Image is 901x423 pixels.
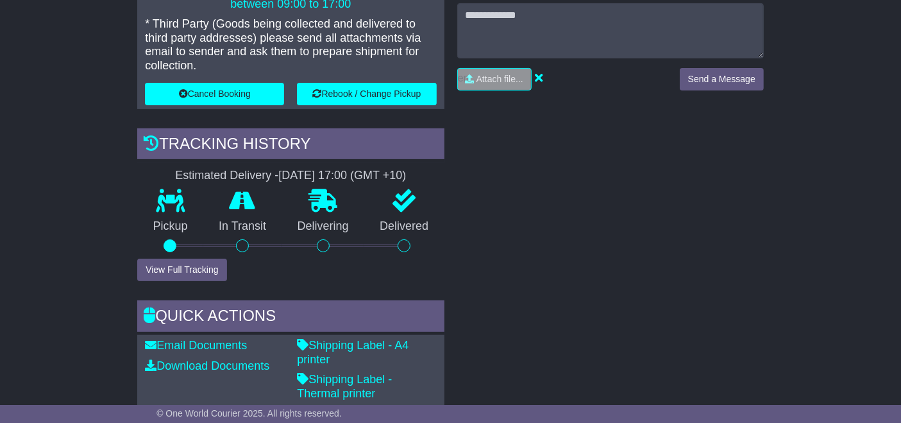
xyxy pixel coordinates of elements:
a: Shipping Label - A4 printer [297,339,408,366]
p: * Third Party (Goods being collected and delivered to third party addresses) please send all atta... [145,17,436,73]
a: Shipping Label - Thermal printer [297,373,392,400]
a: Download Documents [145,359,269,372]
button: View Full Tracking [137,259,226,281]
span: © One World Courier 2025. All rights reserved. [156,408,342,419]
p: In Transit [203,220,282,234]
p: Delivering [282,220,364,234]
p: Delivered [364,220,444,234]
div: Estimated Delivery - [137,169,444,183]
button: Rebook / Change Pickup [297,83,436,105]
div: [DATE] 17:00 (GMT +10) [278,169,406,183]
p: Pickup [137,220,203,234]
div: Quick Actions [137,300,444,335]
a: Email Documents [145,339,247,352]
div: Tracking history [137,128,444,163]
button: Send a Message [680,68,764,91]
button: Cancel Booking [145,83,284,105]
